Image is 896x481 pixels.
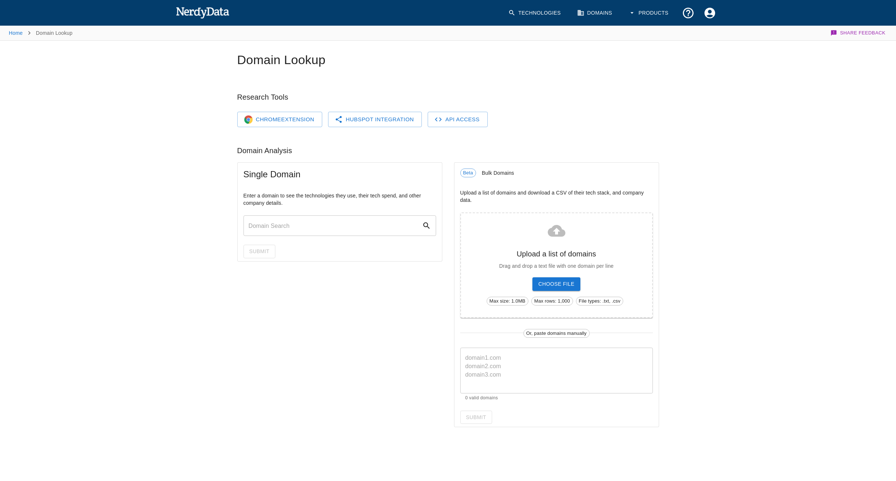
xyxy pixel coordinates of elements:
[532,297,573,305] span: Max rows: 1,000
[237,112,323,127] a: Chrome LogoChromeExtension
[237,52,659,68] h1: Domain Lookup
[470,248,643,260] h6: Upload a list of domains
[460,189,653,204] p: Upload a list of domains and download a CSV of their tech stack, and company data.
[504,2,567,24] a: Technologies
[428,112,488,127] a: API Access
[461,169,476,177] span: Beta
[677,2,699,24] button: Support and Documentation
[470,262,643,270] p: Drag and drop a text file with one domain per line
[237,91,659,103] h6: Research Tools
[487,297,528,305] span: Max size: 1.0MB
[699,2,721,24] button: Account Settings
[244,115,253,124] img: Chrome Logo
[36,29,73,37] p: Domain Lookup
[328,112,422,127] a: HubSpot Integration
[9,30,23,36] a: Home
[829,26,887,40] button: Share Feedback
[243,169,436,180] span: Single Domain
[482,169,653,177] span: Bulk Domains
[243,215,422,236] input: Domain Search
[9,26,73,40] nav: breadcrumb
[237,145,659,156] h6: Domain Analysis
[859,429,887,457] iframe: Drift Widget Chat Controller
[243,192,436,207] p: Enter a domain to see the technologies they use, their tech spend, and other company details.
[624,2,674,24] button: Products
[176,5,230,20] img: NerdyData.com
[524,330,589,337] span: Or, paste domains manually
[576,297,623,305] span: File types: .txt, .csv
[573,2,618,24] a: Domains
[532,277,580,291] span: Choose File
[465,395,648,402] p: 0 valid domains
